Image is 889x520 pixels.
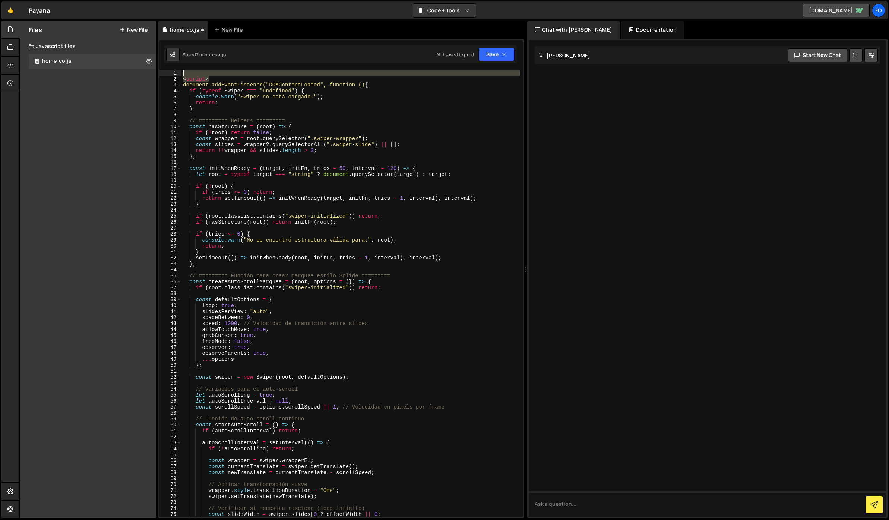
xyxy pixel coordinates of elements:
[159,177,181,183] div: 19
[120,27,148,33] button: New File
[159,273,181,279] div: 35
[159,511,181,517] div: 75
[159,243,181,249] div: 30
[159,446,181,452] div: 64
[159,279,181,285] div: 36
[159,321,181,327] div: 43
[159,476,181,482] div: 69
[1,1,20,19] a: 🤙
[159,350,181,356] div: 48
[413,4,476,17] button: Code + Tools
[159,386,181,392] div: 54
[159,70,181,76] div: 1
[159,470,181,476] div: 68
[159,207,181,213] div: 24
[159,452,181,458] div: 65
[159,171,181,177] div: 18
[159,261,181,267] div: 33
[538,52,590,59] h2: [PERSON_NAME]
[159,499,181,505] div: 73
[788,48,847,62] button: Start new chat
[159,88,181,94] div: 4
[170,26,199,34] div: home-co.js
[159,255,181,261] div: 32
[159,237,181,243] div: 29
[159,189,181,195] div: 21
[159,183,181,189] div: 20
[159,267,181,273] div: 34
[159,106,181,112] div: 7
[159,291,181,297] div: 38
[478,48,515,61] button: Save
[159,142,181,148] div: 13
[159,303,181,309] div: 40
[159,338,181,344] div: 46
[159,428,181,434] div: 61
[159,166,181,171] div: 17
[159,505,181,511] div: 74
[159,362,181,368] div: 50
[159,100,181,106] div: 6
[159,112,181,118] div: 8
[214,26,246,34] div: New File
[159,327,181,333] div: 44
[159,118,181,124] div: 9
[159,344,181,350] div: 47
[159,76,181,82] div: 2
[159,434,181,440] div: 62
[159,249,181,255] div: 31
[159,148,181,154] div: 14
[159,285,181,291] div: 37
[159,219,181,225] div: 26
[159,374,181,380] div: 52
[42,58,72,64] div: home-co.js
[159,333,181,338] div: 45
[159,297,181,303] div: 39
[196,51,226,58] div: 2 minutes ago
[159,392,181,398] div: 55
[159,458,181,464] div: 66
[159,440,181,446] div: 63
[159,422,181,428] div: 60
[159,160,181,166] div: 16
[159,94,181,100] div: 5
[159,410,181,416] div: 58
[29,26,42,34] h2: Files
[35,59,39,65] span: 0
[159,213,181,219] div: 25
[159,82,181,88] div: 3
[159,368,181,374] div: 51
[159,416,181,422] div: 59
[159,404,181,410] div: 57
[159,309,181,315] div: 41
[159,231,181,237] div: 28
[159,136,181,142] div: 12
[872,4,885,17] a: fo
[159,195,181,201] div: 22
[29,54,156,69] div: 17122/47230.js
[159,130,181,136] div: 11
[159,315,181,321] div: 42
[437,51,474,58] div: Not saved to prod
[159,201,181,207] div: 23
[159,398,181,404] div: 56
[159,488,181,494] div: 71
[159,464,181,470] div: 67
[29,6,50,15] div: Payana
[527,21,620,39] div: Chat with [PERSON_NAME]
[159,380,181,386] div: 53
[159,154,181,160] div: 15
[159,225,181,231] div: 27
[159,356,181,362] div: 49
[20,39,156,54] div: Javascript files
[159,494,181,499] div: 72
[159,124,181,130] div: 10
[803,4,870,17] a: [DOMAIN_NAME]
[621,21,684,39] div: Documentation
[159,482,181,488] div: 70
[183,51,226,58] div: Saved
